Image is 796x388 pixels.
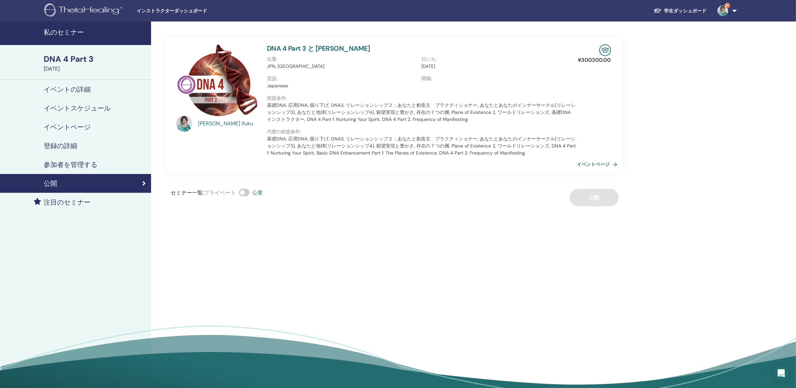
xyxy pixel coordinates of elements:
img: default.jpg [717,5,728,16]
p: 基礎DNA, 応用DNA, 掘り下げ, DNA3, リレーションシップ２：あなたと創造主 プラクティショナー, あなたとあなたのインナーサークル(リレーションシップ3), あなたと地球(リレーシ... [267,102,576,123]
p: 日にち : [421,56,572,63]
span: セミナー一覧 : [171,189,204,196]
img: DNA 4 Part 3 [176,44,259,118]
p: 前提条件 : [267,95,576,102]
div: DNA 4 Part 3 [44,53,147,65]
p: [DATE] [421,63,572,70]
p: 間隔 : [421,75,572,82]
img: graduation-cap-white.svg [654,8,662,13]
a: イベントページ [577,159,620,169]
h4: 私のセミナー [44,28,147,36]
h4: イベントページ [44,123,91,131]
span: 公衆 [252,189,263,196]
h4: 参加者を管理する [44,161,97,169]
a: DNA 4 Part 3 と [PERSON_NAME] [267,44,370,53]
div: [DATE] [44,65,147,73]
p: 位置 : [267,56,417,63]
p: 代替の前提条件 : [267,128,576,135]
h4: 公開 [44,179,57,187]
a: DNA 4 Part 3[DATE] [40,53,151,73]
p: 基礎DNA, 応用DNA, 掘り下げ, DNA3, リレーションシップ２：あなたと創造主 プラクティショナー, あなたとあなたのインナーサークル(リレーションシップ3), あなたと地球(リレーシ... [267,135,576,157]
p: ¥ 300300.00 [578,56,611,64]
a: 学生ダッシュボード [648,5,712,17]
span: インストラクターダッシュボード [137,7,237,14]
img: default.jpg [176,116,192,132]
p: 言語 : [267,75,417,82]
div: Open Intercom Messenger [773,365,789,381]
p: Japanese [267,82,417,89]
span: プライベート [204,189,236,196]
img: logo.png [44,3,125,18]
h4: 登録の詳細 [44,142,77,150]
a: [PERSON_NAME] Ifuku [198,120,261,128]
span: 9+ [725,3,730,8]
h4: イベントの詳細 [44,85,91,93]
h4: イベントスケジュール [44,104,111,112]
p: JPN, [GEOGRAPHIC_DATA] [267,63,417,70]
h4: 注目のセミナー [44,198,91,206]
img: In-Person Seminar [599,44,611,56]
